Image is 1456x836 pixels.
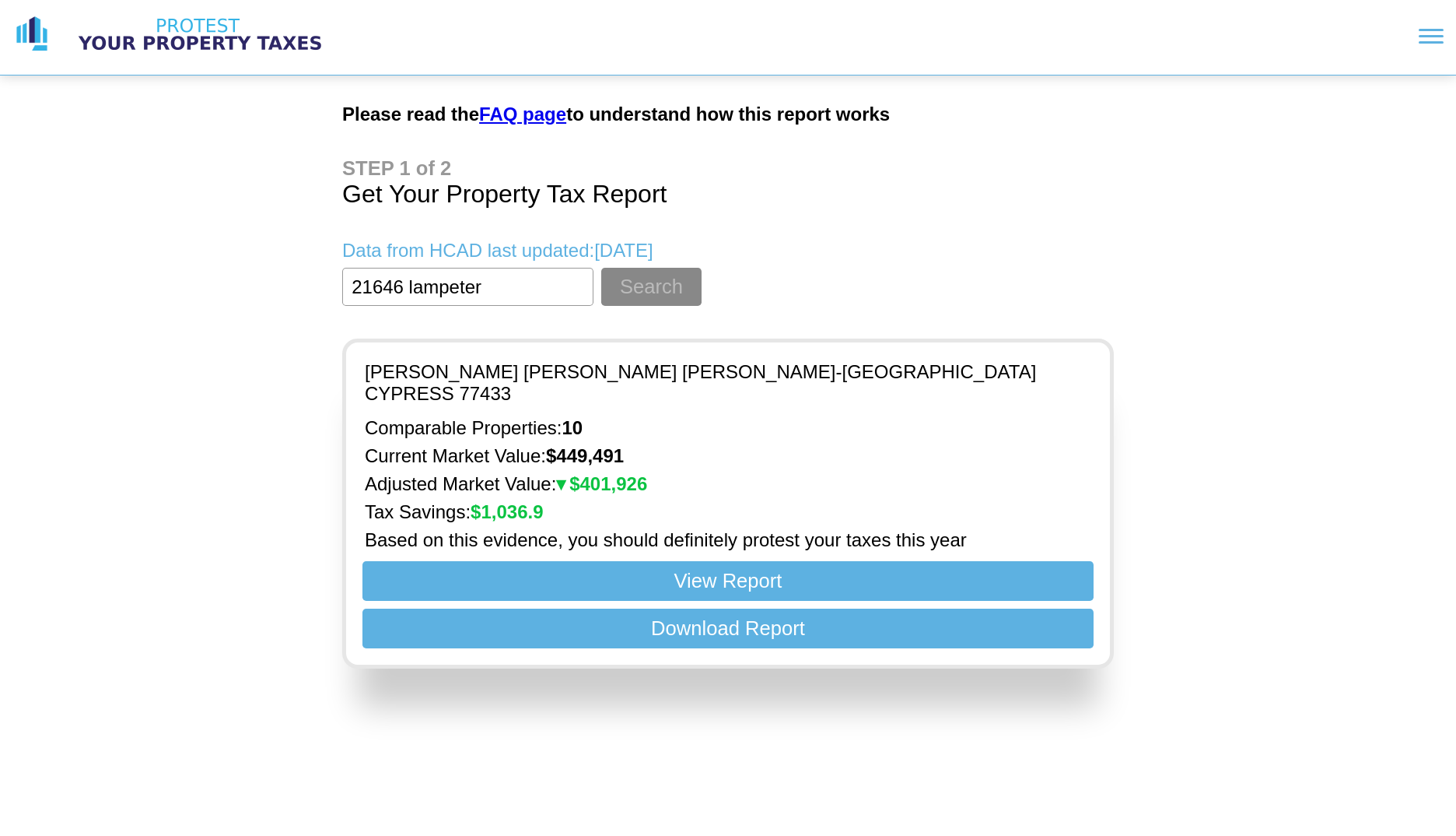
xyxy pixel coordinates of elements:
input: Enter Property Address [342,268,593,306]
p: Comparable Properties: [365,417,1091,439]
strong: $ 449,491 [546,445,624,466]
h1: Get Your Property Tax Report [342,157,1114,209]
h2: Please read the to understand how this report works [342,104,1114,125]
p: [PERSON_NAME] [PERSON_NAME] [PERSON_NAME] - [GEOGRAPHIC_DATA] CYPRESS 77433 [365,361,1091,405]
p: Current Market Value: [365,445,1091,467]
button: Search [601,268,702,306]
strong: 10 [562,417,583,438]
p: Adjusted Market Value: [365,473,1091,495]
a: FAQ page [479,104,566,125]
img: logo [12,15,51,54]
a: logo logo text [12,15,336,54]
p: Tax Savings: [365,501,1091,523]
p: Data from HCAD last updated: [DATE] [342,240,1114,262]
img: logo text [64,15,336,54]
p: Based on this evidence, you should definitely protest your taxes this year [365,529,1091,551]
button: Download Report [362,609,1094,648]
strong: $ 1,036.9 [471,501,543,522]
strong: $ 401,926 [556,473,647,494]
button: View Report [362,561,1094,601]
